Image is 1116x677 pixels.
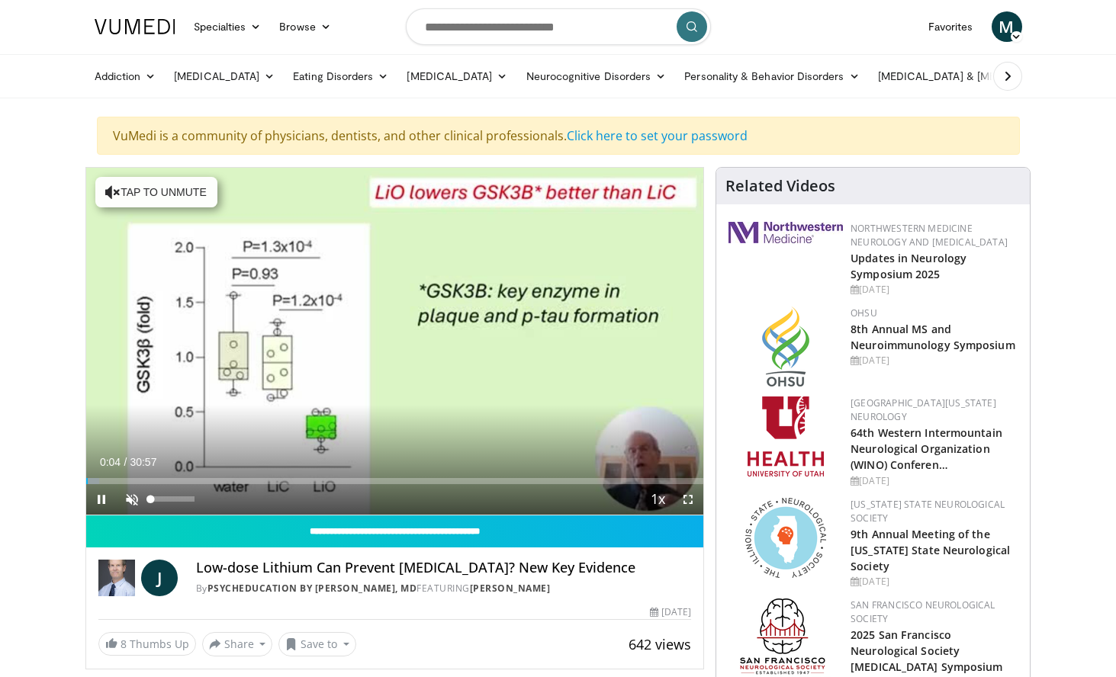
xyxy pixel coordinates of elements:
[124,456,127,468] span: /
[406,8,711,45] input: Search topics, interventions
[675,61,868,91] a: Personality & Behavior Disorders
[851,251,966,281] a: Updates in Neurology Symposium 2025
[196,560,692,576] h4: Low-dose Lithium Can Prevent [MEDICAL_DATA]? New Key Evidence
[85,61,166,91] a: Addiction
[851,575,1018,589] div: [DATE]
[642,484,673,515] button: Playback Rate
[98,632,196,656] a: 8 Thumbs Up
[151,496,195,502] div: Volume Level
[851,425,1002,472] a: 64th Western Intermountain Neurological Organization (WINO) Conferen…
[117,484,147,515] button: Unmute
[673,484,703,515] button: Fullscreen
[130,456,156,468] span: 30:57
[270,11,340,42] a: Browse
[98,560,135,596] img: PsychEducation by James Phelps, MD
[100,456,121,468] span: 0:04
[121,637,127,651] span: 8
[95,177,217,207] button: Tap to unmute
[86,484,117,515] button: Pause
[851,498,1005,525] a: [US_STATE] State Neurological Society
[470,582,551,595] a: [PERSON_NAME]
[919,11,983,42] a: Favorites
[185,11,271,42] a: Specialties
[207,582,417,595] a: PsychEducation by [PERSON_NAME], MD
[97,117,1020,155] div: VuMedi is a community of physicians, dentists, and other clinical professionals.
[851,222,1008,249] a: Northwestern Medicine Neurology and [MEDICAL_DATA]
[851,306,877,319] a: OHSU
[196,582,692,595] div: By FEATURING
[725,177,835,195] h4: Related Videos
[567,127,748,144] a: Click here to set your password
[284,61,397,91] a: Eating Disorders
[517,61,676,91] a: Neurocognitive Disorders
[141,560,178,596] a: J
[745,498,826,578] img: 71a8b48c-8850-4916-bbdd-e2f3ccf11ef9.png.150x105_q85_autocrop_double_scale_upscale_version-0.2.png
[869,61,1087,91] a: [MEDICAL_DATA] & [MEDICAL_DATA]
[992,11,1022,42] a: M
[851,598,995,625] a: San Francisco Neurological Society
[851,283,1018,297] div: [DATE]
[95,19,175,34] img: VuMedi Logo
[851,527,1010,573] a: 9th Annual Meeting of the [US_STATE] State Neurological Society
[278,632,356,656] button: Save to
[650,605,691,619] div: [DATE]
[202,632,273,656] button: Share
[851,627,1002,674] a: 2025 San Francisco Neurological Society [MEDICAL_DATA] Symposium
[86,478,704,484] div: Progress Bar
[748,396,824,476] img: f6362829-b0a3-407d-a044-59546adfd345.png.150x105_q85_autocrop_double_scale_upscale_version-0.2.png
[397,61,516,91] a: [MEDICAL_DATA]
[851,322,1015,352] a: 8th Annual MS and Neuroimmunology Symposium
[851,396,996,423] a: [GEOGRAPHIC_DATA][US_STATE] Neurology
[762,306,809,387] img: da959c7f-65a6-4fcf-a939-c8c702e0a770.png.150x105_q85_autocrop_double_scale_upscale_version-0.2.png
[86,168,704,515] video-js: Video Player
[851,354,1018,367] div: [DATE]
[629,635,691,653] span: 642 views
[165,61,284,91] a: [MEDICAL_DATA]
[851,474,1018,488] div: [DATE]
[728,222,843,243] img: 2a462fb6-9365-492a-ac79-3166a6f924d8.png.150x105_q85_autocrop_double_scale_upscale_version-0.2.jpg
